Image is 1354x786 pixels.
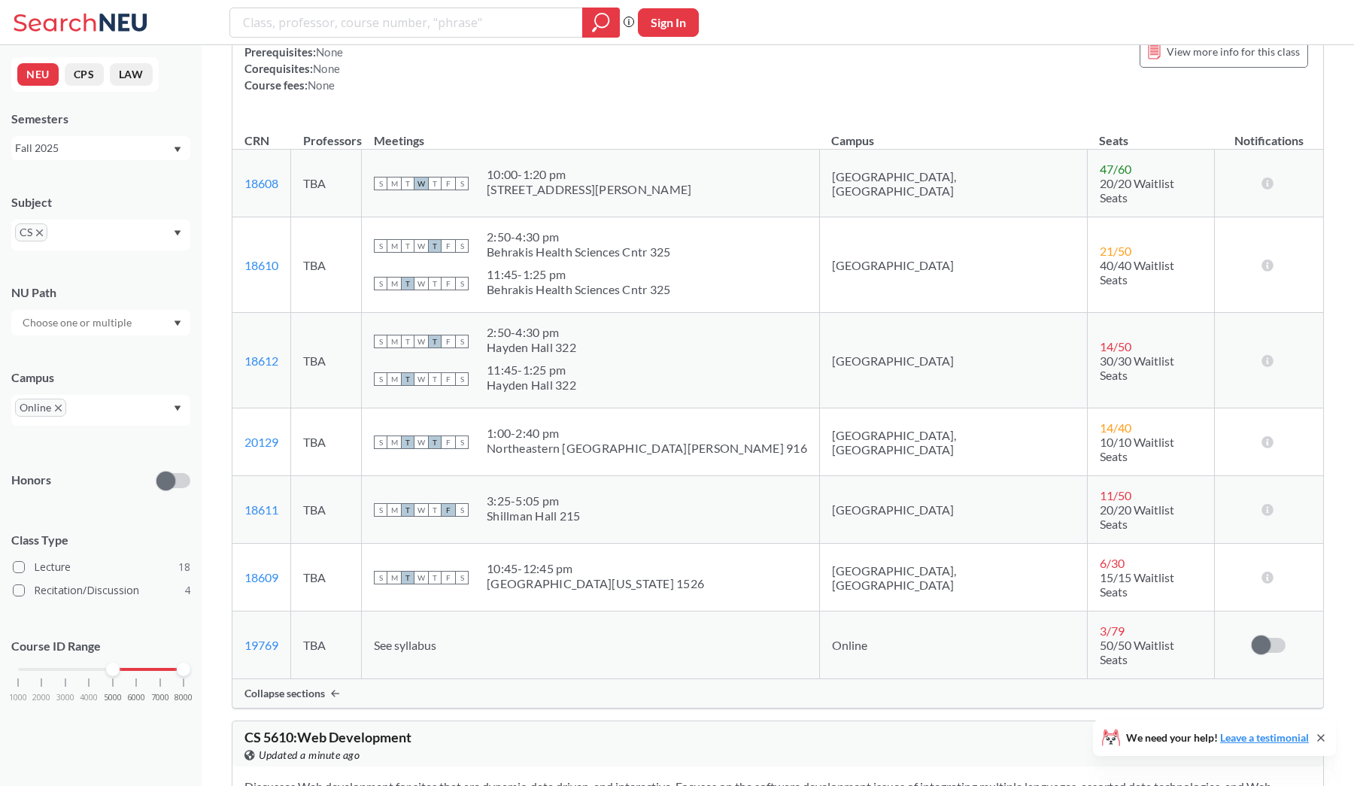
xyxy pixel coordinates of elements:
span: T [428,372,442,386]
div: [GEOGRAPHIC_DATA][US_STATE] 1526 [487,576,704,591]
span: Updated a minute ago [259,747,360,763]
span: 15/15 Waitlist Seats [1100,570,1174,599]
div: Collapse sections [232,679,1323,708]
span: M [387,435,401,449]
span: F [442,239,455,253]
div: Subject [11,194,190,211]
div: 2:50 - 4:30 pm [487,325,576,340]
span: M [387,177,401,190]
div: 1:00 - 2:40 pm [487,426,807,441]
a: 18612 [244,354,278,368]
span: M [387,335,401,348]
svg: magnifying glass [592,12,610,33]
span: S [374,239,387,253]
span: 50/50 Waitlist Seats [1100,638,1174,666]
div: [STREET_ADDRESS][PERSON_NAME] [487,182,691,197]
a: 19769 [244,638,278,652]
span: None [308,78,335,92]
div: 11:45 - 1:25 pm [487,267,670,282]
span: S [374,503,387,517]
a: 18611 [244,502,278,517]
span: 4 [184,582,190,599]
td: Online [819,612,1087,679]
span: W [414,372,428,386]
span: T [401,277,414,290]
span: S [455,335,469,348]
div: NUPaths: Prerequisites: Corequisites: Course fees: [244,27,343,93]
span: S [374,277,387,290]
svg: X to remove pill [36,229,43,236]
span: 14 / 50 [1100,339,1131,354]
span: CSX to remove pill [15,223,47,241]
a: 18609 [244,570,278,584]
div: OnlineX to remove pillDropdown arrow [11,395,190,426]
th: Professors [291,117,362,150]
td: TBA [291,150,362,217]
td: [GEOGRAPHIC_DATA], [GEOGRAPHIC_DATA] [819,544,1087,612]
span: CS 5610 : Web Development [244,729,411,745]
td: TBA [291,408,362,476]
td: [GEOGRAPHIC_DATA] [819,476,1087,544]
button: CPS [65,63,104,86]
td: TBA [291,313,362,408]
span: 7000 [151,693,169,702]
span: S [374,372,387,386]
span: 11 / 50 [1100,488,1131,502]
div: 2:50 - 4:30 pm [487,229,670,244]
span: S [455,372,469,386]
span: T [401,372,414,386]
th: Notifications [1214,117,1323,150]
span: F [442,177,455,190]
div: 10:45 - 12:45 pm [487,561,704,576]
span: 2000 [32,693,50,702]
span: 1000 [9,693,27,702]
td: TBA [291,544,362,612]
p: Course ID Range [11,638,190,655]
svg: Dropdown arrow [174,230,181,236]
span: 30/30 Waitlist Seats [1100,354,1174,382]
th: Seats [1087,117,1214,150]
span: 14 / 40 [1100,420,1131,435]
span: S [455,239,469,253]
div: CRN [244,132,269,149]
span: M [387,277,401,290]
span: T [401,571,414,584]
span: M [387,239,401,253]
span: 3 / 79 [1100,624,1125,638]
div: 3:25 - 5:05 pm [487,493,580,508]
span: S [455,177,469,190]
span: S [455,503,469,517]
th: Meetings [362,117,820,150]
span: T [428,239,442,253]
span: W [414,177,428,190]
span: 6000 [127,693,145,702]
span: 5000 [104,693,122,702]
span: T [401,435,414,449]
span: W [414,277,428,290]
span: W [414,435,428,449]
p: Honors [11,472,51,489]
input: Choose one or multiple [15,314,141,332]
div: Behrakis Health Sciences Cntr 325 [487,244,670,259]
span: We need your help! [1126,733,1309,743]
span: S [455,435,469,449]
svg: Dropdown arrow [174,405,181,411]
span: S [374,571,387,584]
div: Behrakis Health Sciences Cntr 325 [487,282,670,297]
span: F [442,277,455,290]
span: M [387,372,401,386]
span: S [374,177,387,190]
div: CSX to remove pillDropdown arrow [11,220,190,250]
td: TBA [291,476,362,544]
button: LAW [110,63,153,86]
div: Campus [11,369,190,386]
button: Sign In [638,8,699,37]
span: T [428,277,442,290]
span: Collapse sections [244,687,325,700]
div: Fall 2025Dropdown arrow [11,136,190,160]
div: Hayden Hall 322 [487,340,576,355]
a: Leave a testimonial [1220,731,1309,744]
span: F [442,335,455,348]
span: 6 / 30 [1100,556,1125,570]
div: Fall 2025 [15,140,172,156]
